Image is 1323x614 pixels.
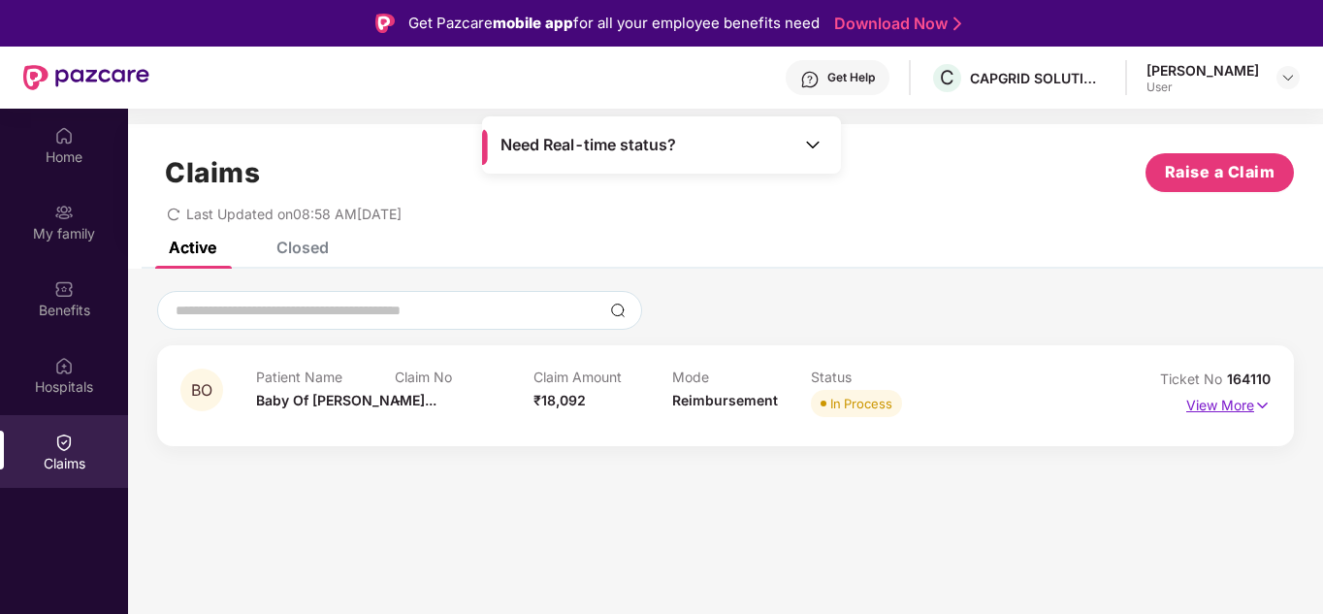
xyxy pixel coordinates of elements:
span: redo [167,206,180,222]
span: BO [191,382,212,399]
span: Ticket No [1160,371,1227,387]
p: Mode [672,369,811,385]
div: Get Help [827,70,875,85]
p: Patient Name [256,369,395,385]
img: svg+xml;base64,PHN2ZyBpZD0iRHJvcGRvd24tMzJ4MzIiIHhtbG5zPSJodHRwOi8vd3d3LnczLm9yZy8yMDAwL3N2ZyIgd2... [1280,70,1296,85]
div: Active [169,238,216,257]
div: Closed [276,238,329,257]
img: svg+xml;base64,PHN2ZyB3aWR0aD0iMjAiIGhlaWdodD0iMjAiIHZpZXdCb3g9IjAgMCAyMCAyMCIgZmlsbD0ibm9uZSIgeG... [54,203,74,222]
p: View More [1186,390,1271,416]
span: Last Updated on 08:58 AM[DATE] [186,206,402,222]
strong: mobile app [493,14,573,32]
span: Need Real-time status? [500,135,676,155]
button: Raise a Claim [1146,153,1294,192]
img: svg+xml;base64,PHN2ZyBpZD0iSGVscC0zMngzMiIgeG1sbnM9Imh0dHA6Ly93d3cudzMub3JnLzIwMDAvc3ZnIiB3aWR0aD... [800,70,820,89]
span: - [395,392,402,408]
img: Stroke [953,14,961,34]
a: Download Now [834,14,955,34]
img: Logo [375,14,395,33]
p: Claim No [395,369,533,385]
span: Baby Of [PERSON_NAME]... [256,392,436,408]
span: Reimbursement [672,392,778,408]
img: Toggle Icon [803,135,823,154]
img: svg+xml;base64,PHN2ZyBpZD0iQ2xhaW0iIHhtbG5zPSJodHRwOi8vd3d3LnczLm9yZy8yMDAwL3N2ZyIgd2lkdGg9IjIwIi... [54,433,74,452]
div: Get Pazcare for all your employee benefits need [408,12,820,35]
img: svg+xml;base64,PHN2ZyB4bWxucz0iaHR0cDovL3d3dy53My5vcmcvMjAwMC9zdmciIHdpZHRoPSIxNyIgaGVpZ2h0PSIxNy... [1254,395,1271,416]
span: ₹18,092 [533,392,586,408]
span: 164110 [1227,371,1271,387]
span: Raise a Claim [1165,160,1275,184]
div: [PERSON_NAME] [1146,61,1259,80]
img: svg+xml;base64,PHN2ZyBpZD0iSG9tZSIgeG1sbnM9Imh0dHA6Ly93d3cudzMub3JnLzIwMDAvc3ZnIiB3aWR0aD0iMjAiIG... [54,126,74,145]
img: svg+xml;base64,PHN2ZyBpZD0iQmVuZWZpdHMiIHhtbG5zPSJodHRwOi8vd3d3LnczLm9yZy8yMDAwL3N2ZyIgd2lkdGg9Ij... [54,279,74,299]
p: Status [811,369,950,385]
h1: Claims [165,156,260,189]
div: CAPGRID SOLUTIONS PRIVATE LIMITED [970,69,1106,87]
img: svg+xml;base64,PHN2ZyBpZD0iU2VhcmNoLTMyeDMyIiB4bWxucz0iaHR0cDovL3d3dy53My5vcmcvMjAwMC9zdmciIHdpZH... [610,303,626,318]
img: New Pazcare Logo [23,65,149,90]
img: svg+xml;base64,PHN2ZyBpZD0iSG9zcGl0YWxzIiB4bWxucz0iaHR0cDovL3d3dy53My5vcmcvMjAwMC9zdmciIHdpZHRoPS... [54,356,74,375]
p: Claim Amount [533,369,672,385]
span: C [940,66,954,89]
div: User [1146,80,1259,95]
div: In Process [830,394,892,413]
